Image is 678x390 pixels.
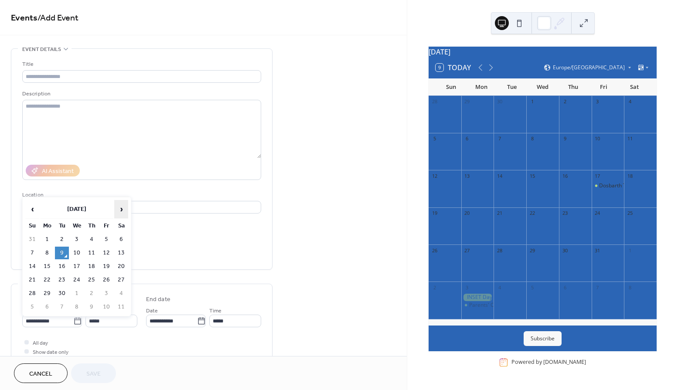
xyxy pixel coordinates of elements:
div: 25 [627,210,633,217]
td: 17 [70,260,84,273]
div: Mon [466,78,497,96]
td: 10 [99,301,113,313]
td: 2 [85,287,99,300]
th: [DATE] [40,200,113,219]
td: 8 [40,247,54,259]
div: 22 [529,210,535,217]
td: 8 [70,301,84,313]
div: 8 [627,284,633,291]
span: Event details [22,45,61,54]
div: [DATE] [429,47,657,57]
td: 30 [55,287,69,300]
td: 29 [40,287,54,300]
th: Mo [40,220,54,232]
span: › [115,200,128,218]
td: 12 [99,247,113,259]
td: 4 [85,233,99,246]
span: Cancel [29,370,52,379]
div: 4 [496,284,503,291]
div: 29 [464,98,470,105]
th: Su [25,220,39,232]
div: 1 [627,247,633,254]
th: Fr [99,220,113,232]
div: 16 [562,173,568,179]
div: Tue [497,78,527,96]
span: Time [209,306,221,315]
td: 5 [25,301,39,313]
div: 26 [431,247,438,254]
td: 6 [40,301,54,313]
div: 6 [464,136,470,142]
td: 26 [99,274,113,286]
div: 5 [431,136,438,142]
th: Th [85,220,99,232]
td: 23 [55,274,69,286]
span: ‹ [26,200,39,218]
div: 14 [496,173,503,179]
div: 8 [529,136,535,142]
td: 2 [55,233,69,246]
div: 10 [594,136,601,142]
button: 9Today [433,61,474,74]
div: 3 [464,284,470,291]
div: 9 [562,136,568,142]
div: 15 [529,173,535,179]
span: All day [33,339,48,348]
div: 31 [594,247,601,254]
div: 29 [529,247,535,254]
div: INSET Day [461,294,494,301]
td: 6 [114,233,128,246]
div: 7 [594,284,601,291]
td: 7 [55,301,69,313]
div: 1 [529,98,535,105]
td: 16 [55,260,69,273]
th: We [70,220,84,232]
div: Sun [436,78,466,96]
div: 19 [431,210,438,217]
td: 1 [40,233,54,246]
td: 4 [114,287,128,300]
th: Tu [55,220,69,232]
td: 25 [85,274,99,286]
div: 13 [464,173,470,179]
a: Events [11,10,37,27]
span: Europe/[GEOGRAPHIC_DATA] [553,65,625,70]
button: Cancel [14,363,68,383]
div: Parents' Consultations [461,302,494,309]
td: 22 [40,274,54,286]
div: 17 [594,173,601,179]
div: 28 [496,247,503,254]
td: 15 [40,260,54,273]
td: 11 [85,247,99,259]
td: 13 [114,247,128,259]
div: 6 [562,284,568,291]
div: 2 [431,284,438,291]
td: 7 [25,247,39,259]
div: 5 [529,284,535,291]
td: 3 [99,287,113,300]
td: 20 [114,260,128,273]
div: Description [22,89,259,98]
td: 9 [85,301,99,313]
div: 7 [496,136,503,142]
div: Location [22,190,259,200]
td: 1 [70,287,84,300]
div: 11 [627,136,633,142]
td: 19 [99,260,113,273]
div: End date [146,295,170,304]
td: 31 [25,233,39,246]
td: 14 [25,260,39,273]
td: 18 [85,260,99,273]
td: 27 [114,274,128,286]
div: 21 [496,210,503,217]
td: 9 [55,247,69,259]
div: Dosbarth Towy Parent Engagement Session [592,182,624,190]
div: Wed [527,78,558,96]
td: 24 [70,274,84,286]
div: 4 [627,98,633,105]
div: 23 [562,210,568,217]
div: 3 [594,98,601,105]
div: 30 [496,98,503,105]
span: / Add Event [37,10,78,27]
